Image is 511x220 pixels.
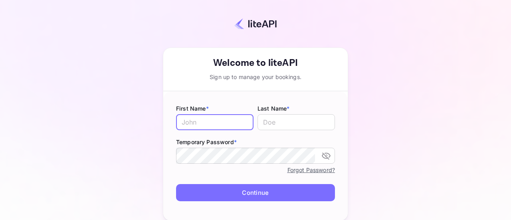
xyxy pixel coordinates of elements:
label: First Name [176,104,254,113]
button: toggle password visibility [318,148,334,164]
label: Last Name [257,104,335,113]
input: John [176,114,254,130]
img: liteapi [234,18,277,30]
a: Forgot Password? [287,165,335,174]
div: Sign up to manage your bookings. [163,73,348,81]
button: Continue [176,184,335,201]
label: Temporary Password [176,138,335,146]
div: Welcome to liteAPI [163,56,348,70]
a: Forgot Password? [287,166,335,173]
input: Doe [257,114,335,130]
